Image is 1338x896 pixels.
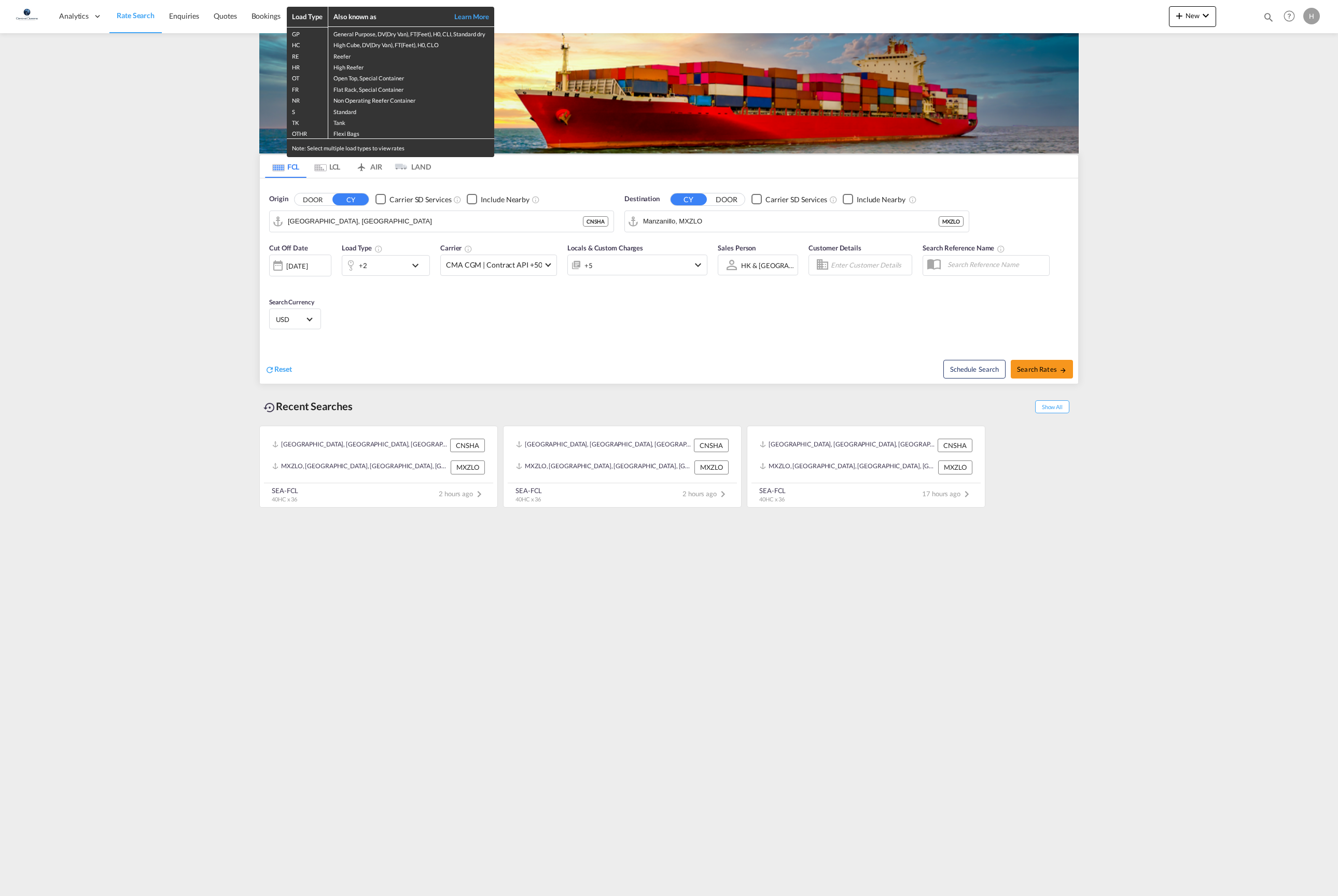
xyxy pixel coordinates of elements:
div: Also known as [333,12,442,21]
td: Tank [328,116,494,127]
td: Non Operating Reefer Container [328,94,494,105]
td: HR [287,61,328,72]
td: OT [287,72,328,82]
th: Load Type [287,7,328,27]
td: General Purpose, DV(Dry Van), FT(Feet), H0, CLI, Standard dry [328,27,494,38]
td: RE [287,50,328,61]
td: TK [287,116,328,127]
td: Flexi Bags [328,127,494,138]
td: OTHR [287,127,328,138]
div: Note: Select multiple load types to view rates [287,139,494,157]
td: Reefer [328,50,494,61]
td: Standard [328,105,494,116]
td: NR [287,94,328,105]
td: HC [287,38,328,49]
a: Learn More [442,12,489,21]
td: Flat Rack, Special Container [328,83,494,94]
td: GP [287,27,328,38]
td: FR [287,83,328,94]
td: High Reefer [328,61,494,72]
td: High Cube, DV(Dry Van), FT(Feet), H0, CLO [328,38,494,49]
td: S [287,105,328,116]
td: Open Top, Special Container [328,72,494,82]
